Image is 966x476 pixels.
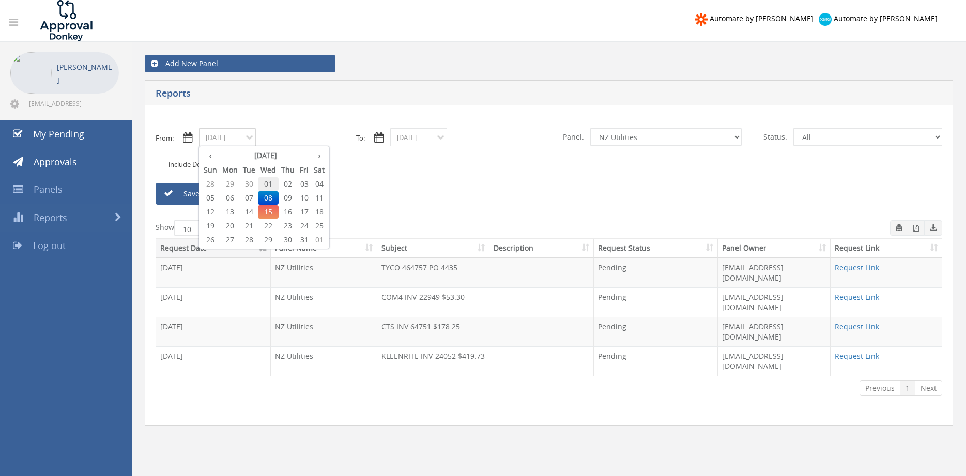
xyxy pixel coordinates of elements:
span: 09 [279,191,297,205]
span: [EMAIL_ADDRESS][DOMAIN_NAME] [29,99,117,108]
td: [DATE] [156,317,271,346]
th: Request Date: activate to sort column descending [156,239,271,258]
span: 03 [297,177,311,191]
span: Automate by [PERSON_NAME] [834,13,938,23]
span: 29 [258,233,279,247]
th: Tue [240,163,258,177]
span: 13 [220,205,240,219]
span: 31 [297,233,311,247]
span: 04 [311,177,327,191]
span: 25 [311,219,327,233]
p: [PERSON_NAME] [57,60,114,86]
th: [DATE] [220,148,311,163]
span: 01 [258,177,279,191]
img: xero-logo.png [819,13,832,26]
th: Wed [258,163,279,177]
span: 28 [201,177,220,191]
th: › [311,148,327,163]
label: To: [356,133,365,143]
td: NZ Utilities [271,346,377,376]
th: Sun [201,163,220,177]
span: 30 [279,233,297,247]
a: Previous [860,380,900,396]
td: [EMAIL_ADDRESS][DOMAIN_NAME] [718,258,831,287]
span: 05 [201,191,220,205]
span: 18 [311,205,327,219]
a: Request Link [835,351,879,361]
td: [EMAIL_ADDRESS][DOMAIN_NAME] [718,287,831,317]
td: [EMAIL_ADDRESS][DOMAIN_NAME] [718,317,831,346]
span: 23 [279,219,297,233]
span: 29 [220,177,240,191]
select: Showentries [174,220,213,236]
a: Add New Panel [145,55,335,72]
span: 30 [240,177,258,191]
span: 07 [240,191,258,205]
th: Request Status: activate to sort column ascending [594,239,718,258]
td: Pending [594,317,718,346]
span: Reports [34,211,67,224]
label: Show entries [156,220,237,236]
td: TYCO 464757 PO 4435 [377,258,489,287]
span: Status: [757,128,793,146]
a: Request Link [835,292,879,302]
span: Approvals [34,156,77,168]
span: 27 [220,233,240,247]
th: Fri [297,163,311,177]
td: Pending [594,287,718,317]
td: [DATE] [156,287,271,317]
td: Pending [594,346,718,376]
td: NZ Utilities [271,317,377,346]
label: include Description [166,160,227,170]
span: 01 [311,233,327,247]
span: Log out [33,239,66,252]
span: 26 [201,233,220,247]
span: Automate by [PERSON_NAME] [710,13,814,23]
th: ‹ [201,148,220,163]
td: COM4 INV-22949 $53.30 [377,287,489,317]
span: 17 [297,205,311,219]
th: Subject: activate to sort column ascending [377,239,489,258]
th: Description: activate to sort column ascending [489,239,594,258]
th: Thu [279,163,297,177]
span: 12 [201,205,220,219]
span: Panel: [557,128,590,146]
span: 02 [279,177,297,191]
td: Pending [594,258,718,287]
span: 14 [240,205,258,219]
span: 19 [201,219,220,233]
th: Mon [220,163,240,177]
a: Request Link [835,321,879,331]
td: [DATE] [156,346,271,376]
td: NZ Utilities [271,258,377,287]
span: 21 [240,219,258,233]
a: 1 [900,380,915,396]
span: 15 [258,205,279,219]
a: Next [915,380,942,396]
span: 11 [311,191,327,205]
span: 16 [279,205,297,219]
td: NZ Utilities [271,287,377,317]
td: [EMAIL_ADDRESS][DOMAIN_NAME] [718,346,831,376]
th: Request Link: activate to sort column ascending [831,239,942,258]
span: 28 [240,233,258,247]
span: 22 [258,219,279,233]
h5: Reports [156,88,708,101]
span: 06 [220,191,240,205]
span: Panels [34,183,63,195]
td: CTS INV 64751 $178.25 [377,317,489,346]
span: 10 [297,191,311,205]
td: [DATE] [156,258,271,287]
span: 20 [220,219,240,233]
a: Request Link [835,263,879,272]
label: From: [156,133,174,143]
th: Panel Owner: activate to sort column ascending [718,239,831,258]
a: Save [156,183,274,205]
th: Sat [311,163,327,177]
td: KLEENRITE INV-24052 $419.73 [377,346,489,376]
span: 24 [297,219,311,233]
span: 08 [258,191,279,205]
span: My Pending [33,128,84,140]
img: zapier-logomark.png [695,13,708,26]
